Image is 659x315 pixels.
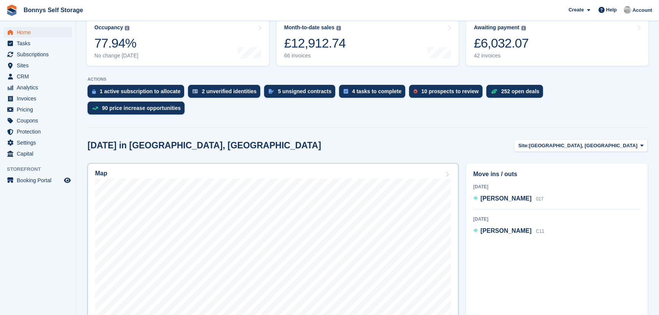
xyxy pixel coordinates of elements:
[4,137,72,148] a: menu
[88,77,648,82] p: ACTIONS
[4,126,72,137] a: menu
[17,137,62,148] span: Settings
[21,4,86,16] a: Bonnys Self Storage
[7,165,76,173] span: Storefront
[102,105,181,111] div: 90 price increase opportunities
[88,102,188,118] a: 90 price increase opportunities
[414,89,417,94] img: prospect-51fa495bee0391a8d652442698ab0144808aea92771e9ea1ae160a38d050c398.svg
[94,24,123,31] div: Occupancy
[92,107,98,110] img: price_increase_opportunities-93ffe204e8149a01c8c9dc8f82e8f89637d9d84a8eef4429ea346261dce0b2c0.svg
[95,170,107,177] h2: Map
[17,104,62,115] span: Pricing
[409,85,486,102] a: 10 prospects to review
[17,115,62,126] span: Coupons
[284,24,334,31] div: Month-to-date sales
[63,176,72,185] a: Preview store
[421,88,479,94] div: 10 prospects to review
[474,35,528,51] div: £6,032.07
[17,60,62,71] span: Sites
[278,88,331,94] div: 5 unsigned contracts
[624,6,631,14] img: James Bonny
[501,88,539,94] div: 252 open deals
[4,82,72,93] a: menu
[336,26,341,30] img: icon-info-grey-7440780725fd019a000dd9b08b2336e03edf1995a4989e88bcd33f0948082b44.svg
[17,82,62,93] span: Analytics
[284,52,346,59] div: 66 invoices
[352,88,401,94] div: 4 tasks to complete
[88,140,321,151] h2: [DATE] in [GEOGRAPHIC_DATA], [GEOGRAPHIC_DATA]
[473,183,640,190] div: [DATE]
[4,60,72,71] a: menu
[632,6,652,14] span: Account
[100,88,180,94] div: 1 active subscription to allocate
[92,89,96,94] img: active_subscription_to_allocate_icon-d502201f5373d7db506a760aba3b589e785aa758c864c3986d89f69b8ff3...
[4,49,72,60] a: menu
[94,52,138,59] div: No change [DATE]
[17,175,62,186] span: Booking Portal
[94,35,138,51] div: 77.94%
[536,196,543,202] span: 017
[4,148,72,159] a: menu
[202,88,256,94] div: 2 unverified identities
[4,71,72,82] a: menu
[17,93,62,104] span: Invoices
[473,194,544,204] a: [PERSON_NAME] 017
[339,85,409,102] a: 4 tasks to complete
[344,89,348,94] img: task-75834270c22a3079a89374b754ae025e5fb1db73e45f91037f5363f120a921f8.svg
[4,93,72,104] a: menu
[529,142,637,150] span: [GEOGRAPHIC_DATA], [GEOGRAPHIC_DATA]
[88,85,188,102] a: 1 active subscription to allocate
[473,170,640,179] h2: Move ins / outs
[17,148,62,159] span: Capital
[481,195,532,202] span: [PERSON_NAME]
[4,38,72,49] a: menu
[188,85,264,102] a: 2 unverified identities
[17,38,62,49] span: Tasks
[4,27,72,38] a: menu
[4,104,72,115] a: menu
[473,226,544,236] a: [PERSON_NAME] C11
[491,89,497,94] img: deal-1b604bf984904fb50ccaf53a9ad4b4a5d6e5aea283cecdc64d6e3604feb123c2.svg
[474,52,528,59] div: 42 invoices
[481,228,532,234] span: [PERSON_NAME]
[87,17,269,66] a: Occupancy 77.94% No change [DATE]
[193,89,198,94] img: verify_identity-adf6edd0f0f0b5bbfe63781bf79b02c33cf7c696d77639b501bdc392416b5a36.svg
[466,17,648,66] a: Awaiting payment £6,032.07 42 invoices
[474,24,519,31] div: Awaiting payment
[17,126,62,137] span: Protection
[606,6,617,14] span: Help
[269,89,274,94] img: contract_signature_icon-13c848040528278c33f63329250d36e43548de30e8caae1d1a13099fd9432cc5.svg
[17,27,62,38] span: Home
[17,71,62,82] span: CRM
[568,6,584,14] span: Create
[284,35,346,51] div: £12,912.74
[514,139,648,152] button: Site: [GEOGRAPHIC_DATA], [GEOGRAPHIC_DATA]
[518,142,529,150] span: Site:
[473,216,640,223] div: [DATE]
[264,85,339,102] a: 5 unsigned contracts
[521,26,526,30] img: icon-info-grey-7440780725fd019a000dd9b08b2336e03edf1995a4989e88bcd33f0948082b44.svg
[17,49,62,60] span: Subscriptions
[536,229,544,234] span: C11
[277,17,459,66] a: Month-to-date sales £12,912.74 66 invoices
[4,115,72,126] a: menu
[125,26,129,30] img: icon-info-grey-7440780725fd019a000dd9b08b2336e03edf1995a4989e88bcd33f0948082b44.svg
[486,85,547,102] a: 252 open deals
[4,175,72,186] a: menu
[6,5,18,16] img: stora-icon-8386f47178a22dfd0bd8f6a31ec36ba5ce8667c1dd55bd0f319d3a0aa187defe.svg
